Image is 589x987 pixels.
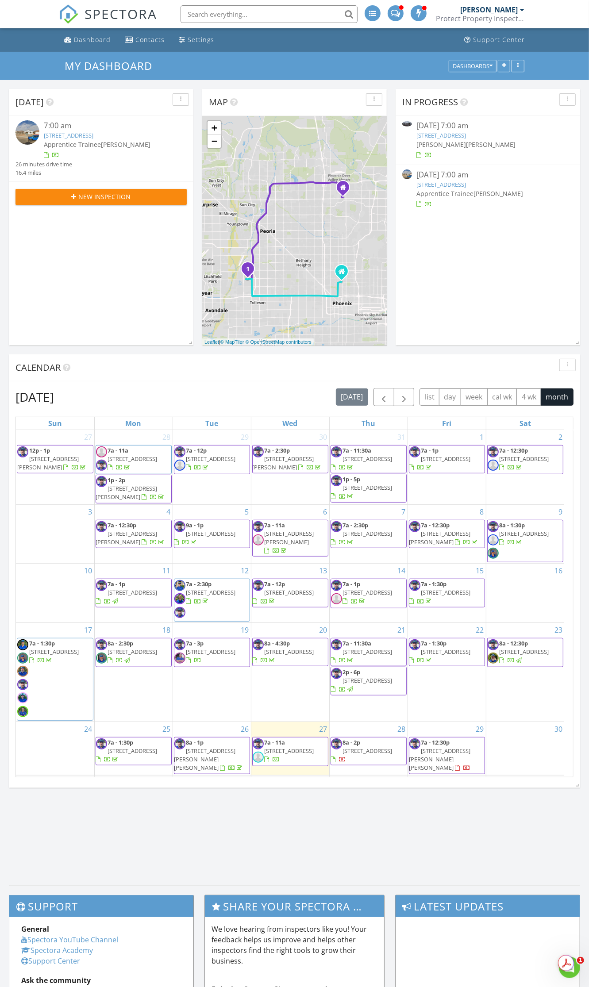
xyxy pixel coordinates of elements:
td: Go to August 28, 2025 [329,722,408,775]
a: Go to July 30, 2025 [318,430,329,444]
img: img_4664.jpeg [331,446,342,457]
a: 7a - 1p [STREET_ADDRESS] [343,580,393,605]
span: 7a - 11:30a [343,446,372,454]
a: 7a - 1:30p [STREET_ADDRESS] [409,638,485,667]
a: Go to August 8, 2025 [478,505,486,519]
a: Zoom in [208,121,221,134]
img: img_4664.jpeg [96,738,107,749]
span: 8a - 1:30p [500,521,525,529]
span: [PERSON_NAME] [474,189,523,198]
a: 7a - 11a [STREET_ADDRESS][PERSON_NAME] [252,520,328,557]
img: img_4664.jpeg [409,580,420,591]
a: 7a - 1p [STREET_ADDRESS] [409,445,485,474]
img: img_4664.jpeg [96,521,107,532]
div: 3918 N 103rd Ave, Avondale, AZ 85392 [248,269,253,274]
div: [PERSON_NAME] [460,5,518,14]
a: Go to August 3, 2025 [87,505,94,519]
img: img_6380.jpeg [17,653,28,664]
td: Go to August 29, 2025 [408,722,486,775]
span: [STREET_ADDRESS] [265,648,314,656]
a: Go to August 24, 2025 [83,722,94,736]
a: Go to August 13, 2025 [318,564,329,578]
a: 7a - 11:30a [STREET_ADDRESS] [331,446,393,471]
img: img_4664.jpeg [331,521,342,532]
span: 7a - 12p [265,580,285,588]
span: 7a - 1p [421,446,439,454]
a: Sunday [46,417,64,430]
a: [STREET_ADDRESS] [416,131,466,139]
div: Protect Property Inspections [436,14,524,23]
a: Go to August 28, 2025 [396,722,408,736]
span: New Inspection [79,192,131,201]
span: 7a - 12:30p [500,446,528,454]
img: img_4664.jpeg [488,521,499,532]
a: Tuesday [204,417,220,430]
a: 7a - 2:30p [STREET_ADDRESS] [174,579,250,622]
button: New Inspection [15,189,187,205]
a: 8a - 2:30p [STREET_ADDRESS] [108,639,158,664]
img: img_4664.jpeg [96,476,107,487]
a: Go to July 28, 2025 [161,430,173,444]
a: 7a - 1:30p [STREET_ADDRESS] [409,579,485,607]
a: Settings [175,32,218,48]
span: 12p - 1p [29,446,50,454]
img: img_4664.jpeg [253,639,264,650]
a: 7a - 1p [STREET_ADDRESS] [96,579,172,607]
span: 2p - 6p [343,668,361,676]
a: 1p - 2p [STREET_ADDRESS][PERSON_NAME] [96,475,172,503]
span: [STREET_ADDRESS] [500,455,549,463]
a: © MapTiler [220,339,244,345]
a: 2p - 6p [STREET_ADDRESS] [331,667,407,695]
img: img_3740.jpg [17,666,28,677]
td: Go to August 4, 2025 [94,504,173,564]
a: Contacts [121,32,168,48]
a: Go to August 27, 2025 [318,722,329,736]
span: 8a - 2:30p [108,639,134,647]
td: Go to August 20, 2025 [251,622,329,722]
a: 8a - 12:30p [STREET_ADDRESS] [487,638,564,667]
span: [STREET_ADDRESS] [500,530,549,538]
a: 7a - 12:30p [STREET_ADDRESS][PERSON_NAME] [96,520,172,549]
button: week [461,388,488,406]
a: Go to August 17, 2025 [83,623,94,637]
a: Go to August 12, 2025 [239,564,251,578]
a: 7a - 1:30p [STREET_ADDRESS] [29,639,79,664]
span: [STREET_ADDRESS] [343,676,393,684]
div: Contacts [135,35,165,44]
a: 7a - 1:30p [STREET_ADDRESS] [96,738,158,763]
button: Dashboards [449,60,497,72]
img: streetview [402,169,412,179]
a: SPECTORA [59,12,157,31]
span: [STREET_ADDRESS] [500,648,549,656]
span: 7a - 1:30p [421,580,447,588]
a: 12p - 1p [STREET_ADDRESS][PERSON_NAME] [17,446,87,471]
td: Go to August 27, 2025 [251,722,329,775]
a: 8a - 2p [STREET_ADDRESS] [331,737,407,766]
img: img_4664.jpeg [488,639,499,650]
img: img_4664.jpeg [331,475,342,486]
span: 8a - 1p [186,738,204,746]
td: Go to August 15, 2025 [408,564,486,623]
a: Thursday [360,417,377,430]
a: 7a - 11a [STREET_ADDRESS] [96,445,172,474]
span: [PERSON_NAME] [416,140,466,149]
img: img_4664.jpeg [253,446,264,457]
td: Go to August 5, 2025 [173,504,251,564]
img: default-user-f0147aede5fd5fa78ca7ade42f37bd4542148d508eef1c3d3ea960f66861d68b.jpg [488,460,499,471]
span: 7a - 1:30p [29,639,55,647]
span: [PERSON_NAME] [101,140,150,149]
img: img_4664.jpeg [174,607,185,618]
div: [DATE] 7:00 am [416,120,559,131]
div: 26 minutes drive time [15,160,72,169]
span: [STREET_ADDRESS] [108,648,158,656]
a: Go to August 2, 2025 [557,430,564,444]
div: Dashboard [74,35,111,44]
a: Go to August 4, 2025 [165,505,173,519]
span: 7a - 1:30p [421,639,447,647]
div: 131 E Danbury Rd. , Phoenix AZ 85022 [343,187,348,192]
a: 7a - 3p [STREET_ADDRESS] [186,639,236,664]
td: Go to August 9, 2025 [486,504,564,564]
img: 9228490%2Fcover_photos%2FmpA5cInVpQStlJYPou1C%2Fsmall.jpg [402,121,412,127]
a: 8a - 1p [STREET_ADDRESS][PERSON_NAME][PERSON_NAME] [174,737,250,774]
a: 7a - 12:30p [STREET_ADDRESS][PERSON_NAME] [409,520,485,549]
